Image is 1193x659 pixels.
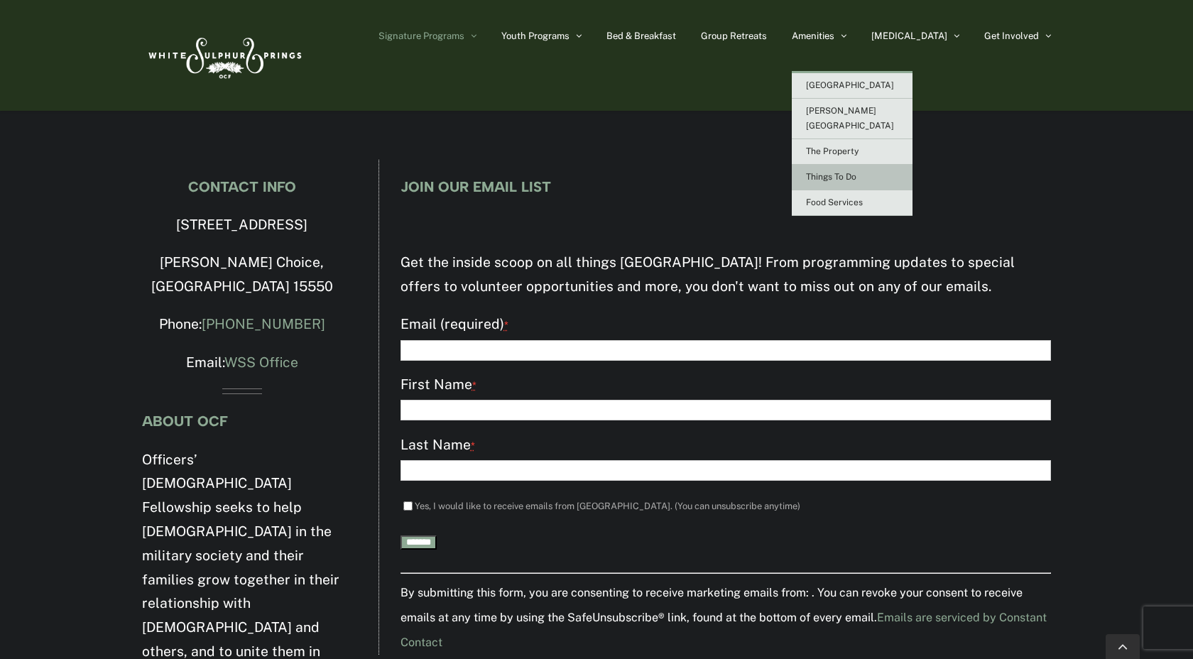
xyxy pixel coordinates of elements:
[806,80,894,90] span: [GEOGRAPHIC_DATA]
[401,373,1051,398] label: First Name
[792,139,913,165] a: The Property
[401,179,1051,195] h4: JOIN OUR EMAIL LIST
[871,31,947,40] span: [MEDICAL_DATA]
[142,213,342,237] p: [STREET_ADDRESS]
[792,73,913,99] a: [GEOGRAPHIC_DATA]
[401,611,1047,649] a: About Constant Contact, opens a new window
[792,31,834,40] span: Amenities
[142,22,305,89] img: White Sulphur Springs Logo
[792,99,913,139] a: [PERSON_NAME][GEOGRAPHIC_DATA]
[792,190,913,216] a: Food Services
[606,31,676,40] span: Bed & Breakfast
[401,251,1051,299] p: Get the inside scoop on all things [GEOGRAPHIC_DATA]! From programming updates to special offers ...
[401,586,1047,649] small: By submitting this form, you are consenting to receive marketing emails from: . You can revoke yo...
[415,501,800,511] label: Yes, I would like to receive emails from [GEOGRAPHIC_DATA]. (You can unsubscribe anytime)
[806,172,856,182] span: Things To Do
[142,179,342,195] h4: CONTACT INFO
[202,316,325,332] a: [PHONE_NUMBER]
[142,312,342,337] p: Phone:
[701,31,767,40] span: Group Retreats
[501,31,570,40] span: Youth Programs
[792,165,913,190] a: Things To Do
[471,440,475,452] abbr: required
[984,31,1039,40] span: Get Involved
[378,31,464,40] span: Signature Programs
[142,351,342,375] p: Email:
[401,433,1051,458] label: Last Name
[472,379,476,391] abbr: required
[806,106,894,131] span: [PERSON_NAME][GEOGRAPHIC_DATA]
[806,146,859,156] span: The Property
[806,197,863,207] span: Food Services
[142,413,342,429] h4: ABOUT OCF
[224,354,298,370] a: WSS Office
[142,251,342,299] p: [PERSON_NAME] Choice, [GEOGRAPHIC_DATA] 15550
[504,319,508,331] abbr: required
[401,312,1051,337] label: Email (required)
